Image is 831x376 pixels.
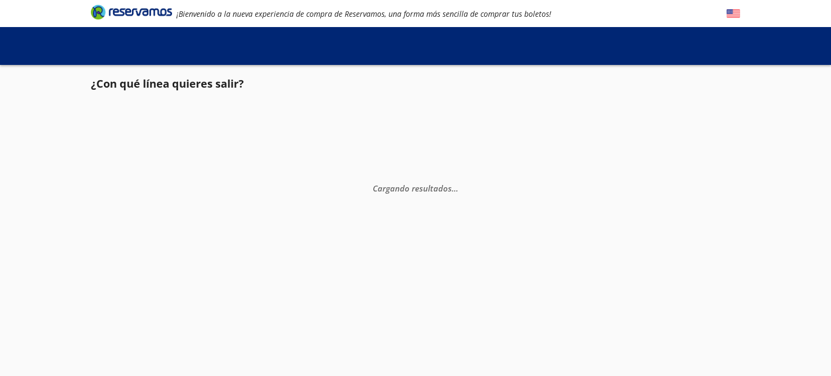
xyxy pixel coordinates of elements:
p: ¿Con qué línea quieres salir? [91,76,244,92]
em: Cargando resultados [373,182,458,193]
span: . [452,182,454,193]
a: Brand Logo [91,4,172,23]
button: English [727,7,740,21]
span: . [456,182,458,193]
i: Brand Logo [91,4,172,20]
em: ¡Bienvenido a la nueva experiencia de compra de Reservamos, una forma más sencilla de comprar tus... [176,9,551,19]
span: . [454,182,456,193]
